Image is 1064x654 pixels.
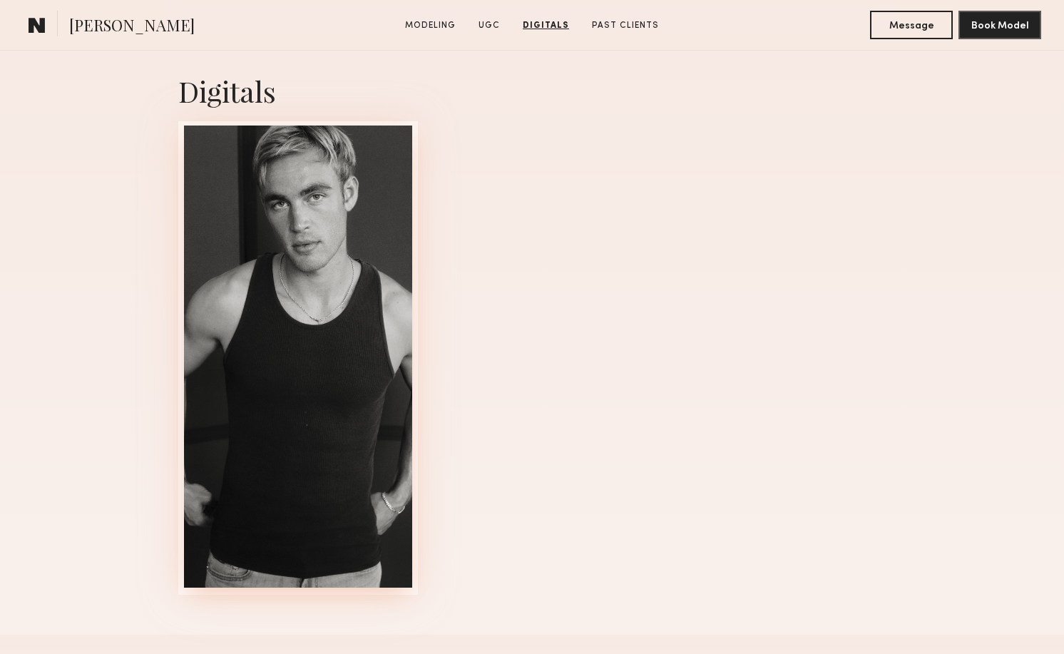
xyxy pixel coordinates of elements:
[586,19,665,32] a: Past Clients
[870,11,953,39] button: Message
[69,14,195,39] span: [PERSON_NAME]
[517,19,575,32] a: Digitals
[178,72,886,110] div: Digitals
[473,19,506,32] a: UGC
[958,11,1041,39] button: Book Model
[399,19,461,32] a: Modeling
[958,19,1041,31] a: Book Model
